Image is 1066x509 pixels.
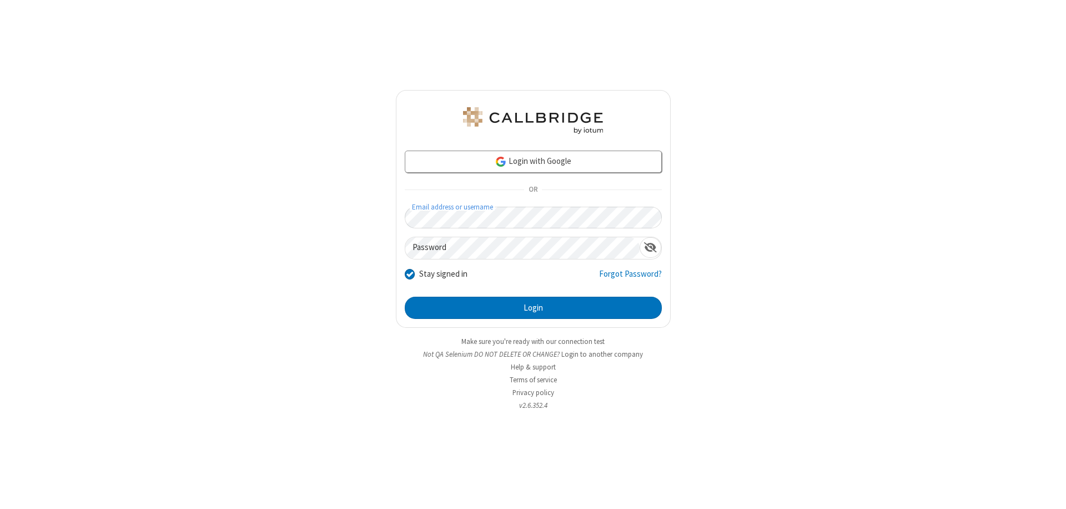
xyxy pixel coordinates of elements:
a: Privacy policy [512,388,554,397]
span: OR [524,182,542,198]
a: Help & support [511,362,556,372]
img: google-icon.png [495,156,507,168]
a: Terms of service [510,375,557,385]
button: Login to another company [561,349,643,360]
a: Forgot Password? [599,268,662,289]
button: Login [405,297,662,319]
input: Password [405,237,640,259]
a: Login with Google [405,151,662,173]
input: Email address or username [405,207,662,228]
li: v2.6.352.4 [396,400,671,411]
iframe: Chat [1038,480,1058,501]
img: QA Selenium DO NOT DELETE OR CHANGE [461,107,605,134]
li: Not QA Selenium DO NOT DELETE OR CHANGE? [396,349,671,360]
label: Stay signed in [419,268,467,281]
div: Show password [640,237,661,258]
a: Make sure you're ready with our connection test [461,337,605,346]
